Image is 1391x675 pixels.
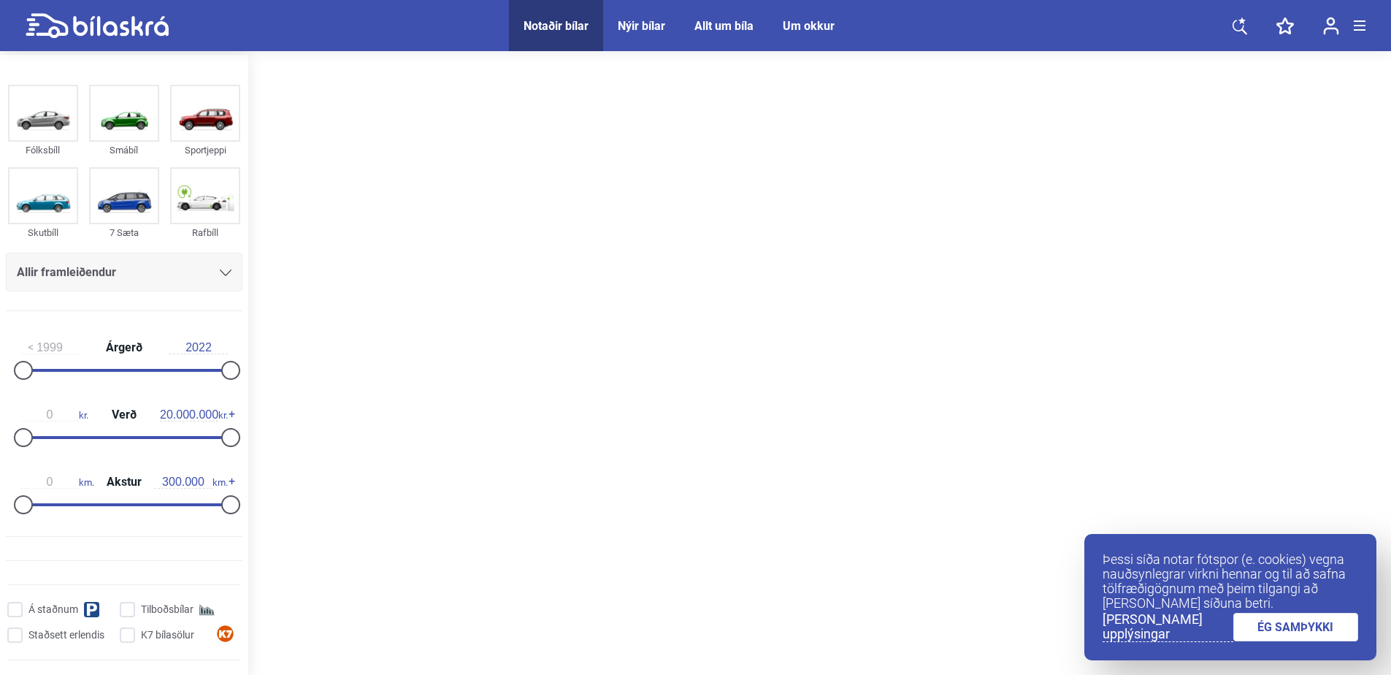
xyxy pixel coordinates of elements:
div: Rafbíll [170,224,240,241]
div: Smábíl [89,142,159,159]
a: Nýir bílar [618,19,665,33]
span: kr. [20,408,88,422]
span: km. [154,476,228,489]
a: ÉG SAMÞYKKI [1233,613,1359,641]
span: Árgerð [102,342,146,354]
img: user-login.svg [1323,17,1339,35]
span: Á staðnum [28,602,78,617]
span: Akstur [103,476,145,488]
div: Sportjeppi [170,142,240,159]
a: [PERSON_NAME] upplýsingar [1103,612,1233,642]
span: kr. [160,408,228,422]
span: Tilboðsbílar [141,602,193,617]
span: Allir framleiðendur [17,262,116,283]
div: 7 Sæta [89,224,159,241]
a: Allt um bíla [694,19,754,33]
a: Notaðir bílar [524,19,589,33]
span: K7 bílasölur [141,628,194,643]
a: Um okkur [783,19,835,33]
span: Verð [108,409,140,421]
div: Fólksbíll [8,142,78,159]
span: Staðsett erlendis [28,628,104,643]
span: km. [20,476,94,489]
div: Skutbíll [8,224,78,241]
p: Þessi síða notar fótspor (e. cookies) vegna nauðsynlegrar virkni hennar og til að safna tölfræðig... [1103,552,1358,611]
